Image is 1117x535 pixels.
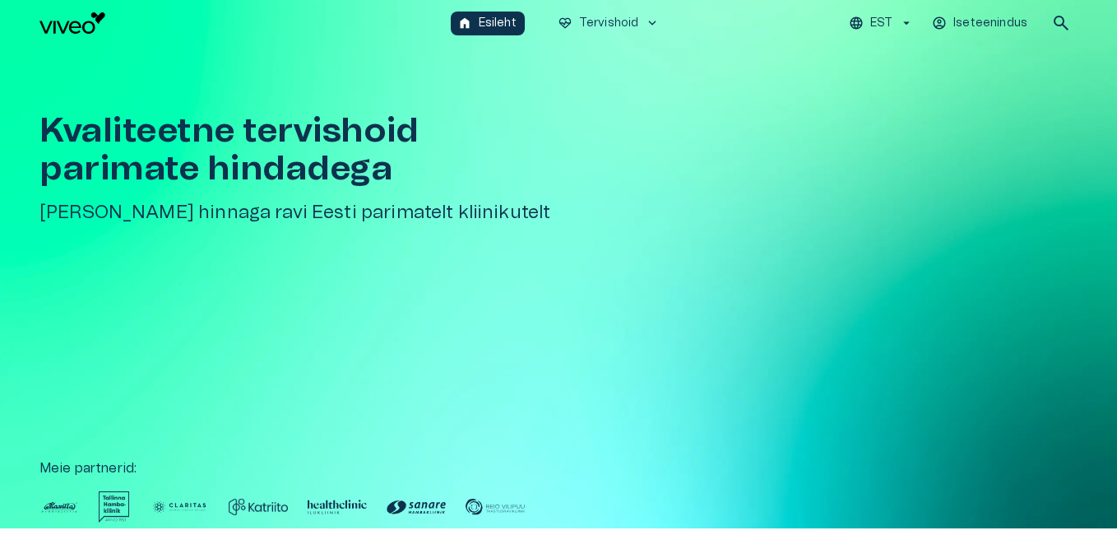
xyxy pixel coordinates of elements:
[150,491,209,523] img: Partner logo
[229,491,288,523] img: Partner logo
[479,15,517,32] p: Esileht
[39,491,79,523] img: Partner logo
[39,12,105,34] img: Viveo logo
[457,16,472,30] span: home
[645,16,660,30] span: keyboard_arrow_down
[579,15,639,32] p: Tervishoid
[846,12,916,35] button: EST
[308,491,367,523] img: Partner logo
[551,12,667,35] button: ecg_heartTervishoidkeyboard_arrow_down
[466,491,525,523] img: Partner logo
[99,491,130,523] img: Partner logo
[39,201,572,225] h5: [PERSON_NAME] hinnaga ravi Eesti parimatelt kliinikutelt
[39,12,444,34] a: Navigate to homepage
[451,12,525,35] button: homeEsileht
[1045,7,1078,40] button: open search modal
[1051,13,1071,33] span: search
[929,12,1031,35] button: Iseteenindus
[558,16,572,30] span: ecg_heart
[39,112,572,188] h1: Kvaliteetne tervishoid parimate hindadega
[870,15,892,32] p: EST
[39,458,1078,478] p: Meie partnerid :
[953,15,1027,32] p: Iseteenindus
[387,491,446,523] img: Partner logo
